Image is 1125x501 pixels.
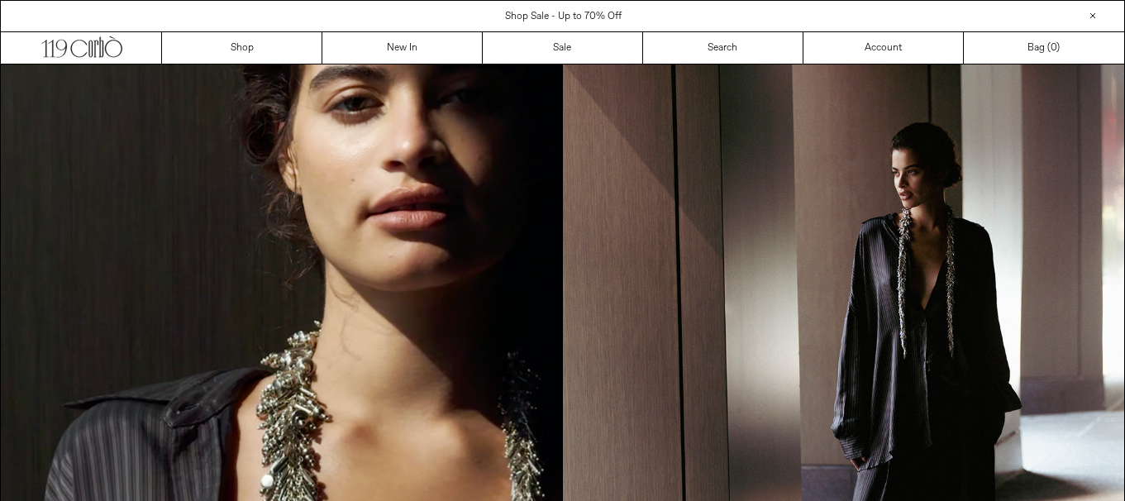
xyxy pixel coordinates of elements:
span: ) [1051,41,1060,55]
a: Shop [162,32,322,64]
a: Search [643,32,803,64]
a: Sale [483,32,643,64]
span: 0 [1051,41,1056,55]
a: Shop Sale - Up to 70% Off [505,10,622,23]
a: Bag () [964,32,1124,64]
a: Account [803,32,964,64]
a: New In [322,32,483,64]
